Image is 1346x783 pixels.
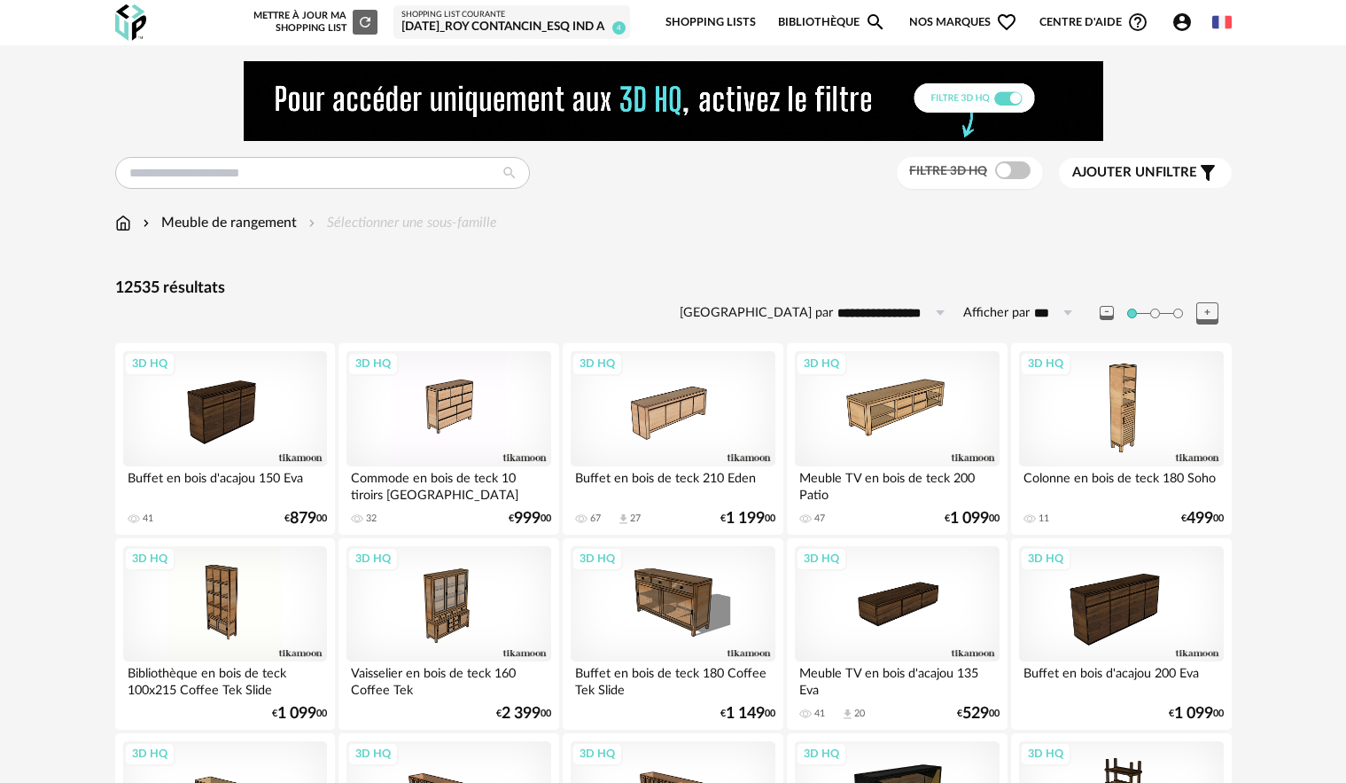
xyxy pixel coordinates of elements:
div: 32 [366,513,377,525]
div: 3D HQ [796,352,847,375]
div: Colonne en bois de teck 180 Soho [1019,466,1223,502]
span: Centre d'aideHelp Circle Outline icon [1039,12,1148,33]
div: 3D HQ [1020,352,1071,375]
div: 41 [143,513,153,525]
div: € 00 [957,708,1000,720]
div: Meuble de rangement [139,213,297,233]
a: 3D HQ Meuble TV en bois de teck 200 Patio 47 €1 09900 [787,343,1007,535]
div: € 00 [284,513,327,525]
div: Commode en bois de teck 10 tiroirs [GEOGRAPHIC_DATA] [346,466,550,502]
div: 3D HQ [572,352,623,375]
a: 3D HQ Bibliothèque en bois de teck 100x215 Coffee Tek Slide €1 09900 [115,538,335,730]
span: Account Circle icon [1171,12,1201,33]
div: 12535 résultats [115,278,1232,299]
div: € 00 [496,708,551,720]
div: Buffet en bois d'acajou 150 Eva [123,466,327,502]
img: OXP [115,4,146,41]
div: Vaisselier en bois de teck 160 Coffee Tek [346,662,550,697]
a: Shopping List courante [DATE]_ROY CONTANCIN_ESQ IND A 4 [401,10,622,35]
span: 999 [514,513,541,525]
img: fr [1212,12,1232,32]
div: € 00 [720,708,775,720]
span: Heart Outline icon [996,12,1017,33]
span: Download icon [617,513,630,526]
div: 3D HQ [347,547,399,570]
span: Ajouter un [1072,166,1155,179]
div: € 00 [945,513,1000,525]
span: 1 099 [1174,708,1213,720]
div: 20 [854,708,865,720]
a: 3D HQ Buffet en bois de teck 180 Coffee Tek Slide €1 14900 [563,538,782,730]
div: [DATE]_ROY CONTANCIN_ESQ IND A [401,20,622,35]
span: 1 199 [726,513,765,525]
div: 3D HQ [796,742,847,765]
span: Refresh icon [357,17,373,27]
img: NEW%20NEW%20HQ%20NEW_V1.gif [244,61,1103,141]
a: BibliothèqueMagnify icon [778,2,886,43]
img: svg+xml;base64,PHN2ZyB3aWR0aD0iMTYiIGhlaWdodD0iMTYiIHZpZXdCb3g9IjAgMCAxNiAxNiIgZmlsbD0ibm9uZSIgeG... [139,213,153,233]
a: 3D HQ Commode en bois de teck 10 tiroirs [GEOGRAPHIC_DATA] 32 €99900 [338,343,558,535]
span: Download icon [841,708,854,721]
span: 4 [612,21,626,35]
span: Filtre 3D HQ [909,165,987,177]
img: svg+xml;base64,PHN2ZyB3aWR0aD0iMTYiIGhlaWdodD0iMTciIHZpZXdCb3g9IjAgMCAxNiAxNyIgZmlsbD0ibm9uZSIgeG... [115,213,131,233]
div: Buffet en bois d'acajou 200 Eva [1019,662,1223,697]
div: 3D HQ [124,547,175,570]
a: 3D HQ Buffet en bois de teck 210 Eden 67 Download icon 27 €1 19900 [563,343,782,535]
span: 1 099 [277,708,316,720]
span: Filter icon [1197,162,1218,184]
label: Afficher par [963,305,1030,322]
div: Mettre à jour ma Shopping List [250,10,377,35]
a: 3D HQ Colonne en bois de teck 180 Soho 11 €49900 [1011,343,1231,535]
div: 27 [630,513,641,525]
div: Shopping List courante [401,10,622,20]
div: € 00 [272,708,327,720]
button: Ajouter unfiltre Filter icon [1059,158,1232,188]
div: Buffet en bois de teck 180 Coffee Tek Slide [571,662,774,697]
a: Shopping Lists [665,2,756,43]
a: 3D HQ Meuble TV en bois d'acajou 135 Eva 41 Download icon 20 €52900 [787,538,1007,730]
a: 3D HQ Buffet en bois d'acajou 200 Eva €1 09900 [1011,538,1231,730]
div: 41 [814,708,825,720]
div: 3D HQ [347,352,399,375]
span: 529 [962,708,989,720]
div: 3D HQ [572,547,623,570]
div: 11 [1039,513,1049,525]
div: 67 [590,513,601,525]
span: 2 399 [502,708,541,720]
div: 3D HQ [347,742,399,765]
div: Bibliothèque en bois de teck 100x215 Coffee Tek Slide [123,662,327,697]
div: 3D HQ [1020,742,1071,765]
a: 3D HQ Vaisselier en bois de teck 160 Coffee Tek €2 39900 [338,538,558,730]
div: € 00 [1181,513,1224,525]
span: 1 099 [950,513,989,525]
span: 499 [1187,513,1213,525]
div: Meuble TV en bois de teck 200 Patio [795,466,999,502]
div: 3D HQ [572,742,623,765]
div: Buffet en bois de teck 210 Eden [571,466,774,502]
div: € 00 [509,513,551,525]
span: Help Circle Outline icon [1127,12,1148,33]
div: 47 [814,513,825,525]
span: Nos marques [909,2,1017,43]
span: 1 149 [726,708,765,720]
div: 3D HQ [124,742,175,765]
label: [GEOGRAPHIC_DATA] par [680,305,833,322]
div: Meuble TV en bois d'acajou 135 Eva [795,662,999,697]
a: 3D HQ Buffet en bois d'acajou 150 Eva 41 €87900 [115,343,335,535]
span: 879 [290,513,316,525]
div: € 00 [720,513,775,525]
span: filtre [1072,164,1197,182]
span: Magnify icon [865,12,886,33]
div: 3D HQ [124,352,175,375]
div: 3D HQ [796,547,847,570]
span: Account Circle icon [1171,12,1193,33]
div: € 00 [1169,708,1224,720]
div: 3D HQ [1020,547,1071,570]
